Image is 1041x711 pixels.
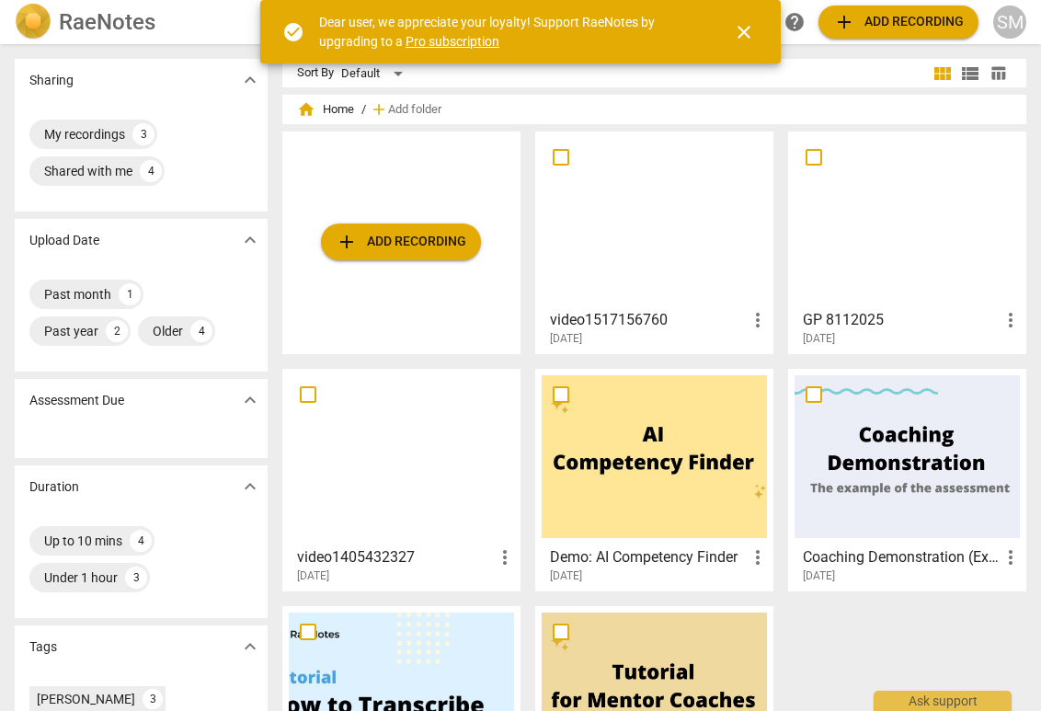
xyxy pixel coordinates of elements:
p: Duration [29,477,79,497]
span: Add folder [388,103,441,117]
div: 4 [140,160,162,182]
button: SM [993,6,1026,39]
img: Logo [15,4,51,40]
div: Older [153,322,183,340]
h3: Coaching Demonstration (Example) [803,546,1000,568]
div: 4 [190,320,212,342]
div: 2 [106,320,128,342]
span: expand_more [239,389,261,411]
span: [DATE] [803,568,835,584]
h3: GP 8112025 [803,309,1000,331]
span: expand_more [239,229,261,251]
a: Pro subscription [406,34,499,49]
div: My recordings [44,125,125,143]
a: Coaching Demonstration (Example)[DATE] [795,375,1020,583]
button: Show more [236,473,264,500]
span: view_module [932,63,954,85]
a: Demo: AI Competency Finder[DATE] [542,375,767,583]
span: [DATE] [297,568,329,584]
span: check_circle [282,21,304,43]
span: close [733,21,755,43]
p: Sharing [29,71,74,90]
button: Show more [236,226,264,254]
span: home [297,100,315,119]
span: more_vert [747,546,769,568]
span: more_vert [1000,546,1022,568]
p: Assessment Due [29,391,124,410]
span: Add recording [336,231,466,253]
button: Show more [236,66,264,94]
div: Past year [44,322,98,340]
div: Sort By [297,66,334,80]
p: Upload Date [29,231,99,250]
button: Table view [984,60,1012,87]
span: [DATE] [550,568,582,584]
div: [PERSON_NAME] [37,690,135,708]
span: add [833,11,855,33]
h3: video1405432327 [297,546,494,568]
div: 3 [132,123,154,145]
div: Dear user, we appreciate your loyalty! Support RaeNotes by upgrading to a [319,13,700,51]
span: expand_more [239,476,261,498]
span: view_list [959,63,981,85]
div: Past month [44,285,111,304]
span: table_chart [990,64,1007,82]
div: 3 [143,689,163,709]
span: expand_more [239,636,261,658]
a: LogoRaeNotes [15,4,264,40]
span: / [361,103,366,117]
div: Under 1 hour [44,568,118,587]
span: add [336,231,358,253]
span: help [784,11,806,33]
div: Shared with me [44,162,132,180]
a: Help [778,6,811,39]
a: GP 8112025[DATE] [795,138,1020,346]
p: Tags [29,637,57,657]
button: Upload [818,6,978,39]
div: 1 [119,283,141,305]
button: Show more [236,633,264,660]
span: [DATE] [803,331,835,347]
span: expand_more [239,69,261,91]
a: video1405432327[DATE] [289,375,514,583]
span: [DATE] [550,331,582,347]
div: 4 [130,530,152,552]
span: more_vert [494,546,516,568]
button: List view [956,60,984,87]
a: video1517156760[DATE] [542,138,767,346]
button: Show more [236,386,264,414]
button: Upload [321,224,481,260]
button: Close [722,10,766,54]
span: more_vert [1000,309,1022,331]
h3: Demo: AI Competency Finder [550,546,747,568]
div: Up to 10 mins [44,532,122,550]
h2: RaeNotes [59,9,155,35]
h3: video1517156760 [550,309,747,331]
span: Add recording [833,11,964,33]
div: Default [341,59,409,88]
div: 3 [125,567,147,589]
span: Home [297,100,354,119]
span: more_vert [747,309,769,331]
button: Tile view [929,60,956,87]
div: Ask support [874,691,1012,711]
span: add [370,100,388,119]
